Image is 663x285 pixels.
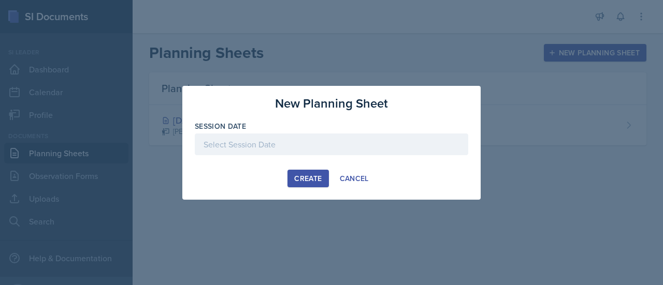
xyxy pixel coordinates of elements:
[287,170,328,187] button: Create
[294,174,322,183] div: Create
[333,170,376,187] button: Cancel
[195,121,246,131] label: Session Date
[340,174,369,183] div: Cancel
[275,94,388,113] h3: New Planning Sheet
